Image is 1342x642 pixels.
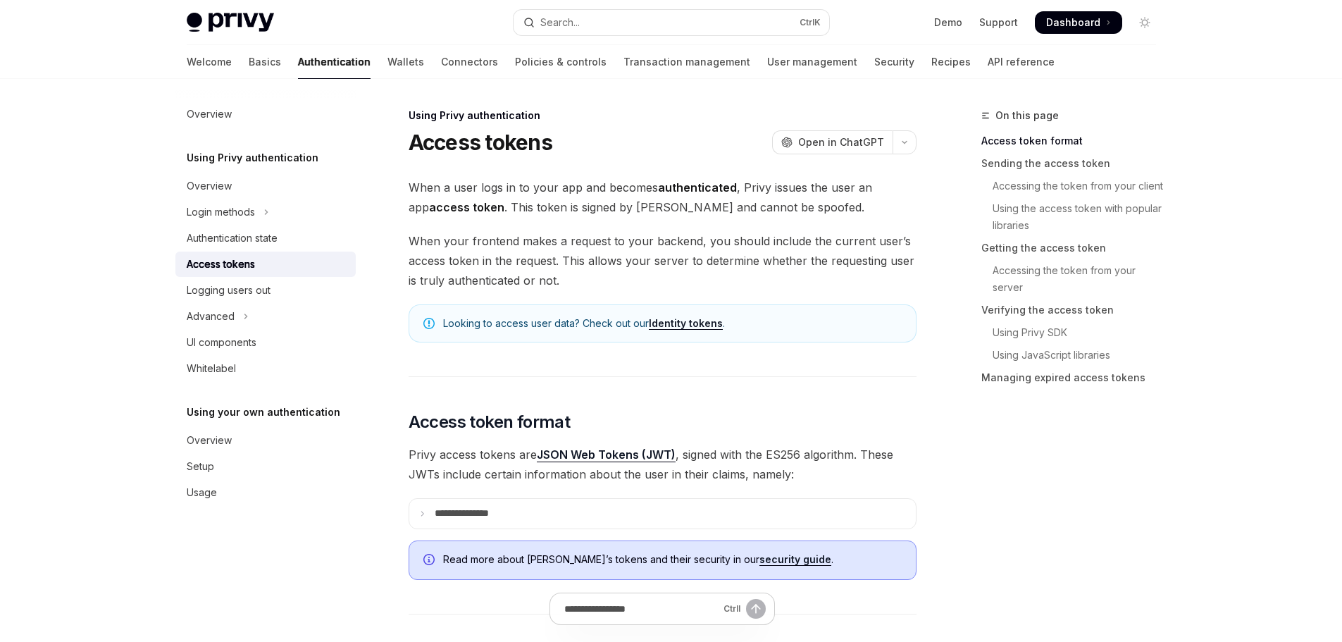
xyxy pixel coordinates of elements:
svg: Note [423,318,435,329]
a: JSON Web Tokens (JWT) [537,447,676,462]
a: Support [979,16,1018,30]
a: Overview [175,173,356,199]
h5: Using Privy authentication [187,149,318,166]
a: Whitelabel [175,356,356,381]
a: Using the access token with popular libraries [981,197,1167,237]
span: Open in ChatGPT [798,135,884,149]
a: API reference [988,45,1055,79]
a: UI components [175,330,356,355]
strong: authenticated [658,180,737,195]
a: Security [874,45,914,79]
a: Policies & controls [515,45,607,79]
a: Overview [175,428,356,453]
a: Getting the access token [981,237,1167,259]
div: Overview [187,432,232,449]
div: Overview [187,106,232,123]
span: Looking to access user data? Check out our . [443,316,902,331]
input: Ask a question... [564,593,718,624]
a: Using JavaScript libraries [981,344,1167,366]
button: Open search [514,10,829,35]
button: Toggle Advanced section [175,304,356,329]
span: On this page [995,107,1059,124]
span: Read more about [PERSON_NAME]’s tokens and their security in our . [443,553,902,567]
div: Setup [187,458,214,475]
a: Basics [249,45,281,79]
span: When a user logs in to your app and becomes , Privy issues the user an app . This token is signed... [409,178,917,217]
a: Welcome [187,45,232,79]
button: Send message [746,599,766,619]
button: Toggle dark mode [1133,11,1156,34]
a: Transaction management [623,45,750,79]
div: Usage [187,484,217,501]
a: Accessing the token from your client [981,175,1167,197]
a: Sending the access token [981,152,1167,175]
button: Open in ChatGPT [772,130,893,154]
div: Search... [540,14,580,31]
a: Using Privy SDK [981,321,1167,344]
a: Managing expired access tokens [981,366,1167,389]
div: Authentication state [187,230,278,247]
a: Wallets [387,45,424,79]
span: Dashboard [1046,16,1100,30]
a: Connectors [441,45,498,79]
div: Using Privy authentication [409,109,917,123]
a: Access tokens [175,252,356,277]
a: Authentication [298,45,371,79]
span: Privy access tokens are , signed with the ES256 algorithm. These JWTs include certain information... [409,445,917,484]
button: Toggle Login methods section [175,199,356,225]
div: UI components [187,334,256,351]
a: Logging users out [175,278,356,303]
a: Demo [934,16,962,30]
a: Accessing the token from your server [981,259,1167,299]
div: Overview [187,178,232,195]
a: Recipes [931,45,971,79]
a: Setup [175,454,356,479]
a: Verifying the access token [981,299,1167,321]
a: security guide [759,553,831,566]
a: Access token format [981,130,1167,152]
strong: access token [429,200,504,214]
img: light logo [187,13,274,32]
div: Logging users out [187,282,271,299]
span: Ctrl K [800,17,821,28]
a: Authentication state [175,226,356,251]
a: User management [767,45,857,79]
div: Whitelabel [187,360,236,377]
span: Access token format [409,411,571,433]
h1: Access tokens [409,130,552,155]
span: When your frontend makes a request to your backend, you should include the current user’s access ... [409,231,917,290]
svg: Info [423,554,437,568]
div: Login methods [187,204,255,221]
a: Overview [175,101,356,127]
a: Dashboard [1035,11,1122,34]
a: Identity tokens [649,317,723,330]
div: Access tokens [187,256,255,273]
a: Usage [175,480,356,505]
div: Advanced [187,308,235,325]
h5: Using your own authentication [187,404,340,421]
